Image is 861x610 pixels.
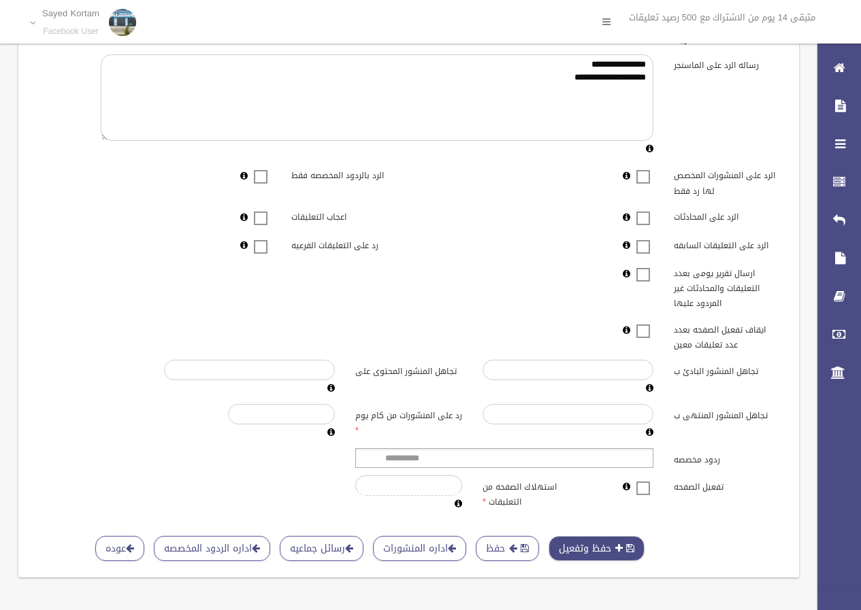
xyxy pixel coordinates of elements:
a: اداره الردود المخصصه [154,536,270,561]
small: Facebook User [42,27,99,37]
label: ايقاف تفعيل الصفحه بعدد عدد تعليقات معين [664,319,791,353]
label: الرد على المحادثات [664,206,791,225]
label: الرد على المنشورات المخصص لها رد فقط [664,165,791,199]
a: اداره المنشورات [373,536,466,561]
label: اعجاب التعليقات [281,206,408,225]
button: حفظ [476,536,539,561]
p: Sayed Kortam [42,8,99,18]
label: ردود مخصصه [664,448,791,467]
label: الرد على التعليقات السابقه [664,234,791,253]
label: رساله الرد على الماسنجر [664,54,791,73]
label: تجاهل المنشور المنتهى ب [664,404,791,423]
label: رد على التعليقات الفرعيه [281,234,408,253]
label: استهلاك الصفحه من التعليقات [472,475,600,509]
label: تفعيل الصفحه [664,475,791,494]
a: عوده [95,536,144,561]
label: تجاهل المنشور البادئ ب [664,360,791,379]
label: رد على المنشورات من كام يوم [345,404,472,438]
label: ارسال تقرير يومى بعدد التعليقات والمحادثات غير المردود عليها [664,262,791,311]
button: حفظ وتفعيل [549,536,645,561]
label: الرد بالردود المخصصه فقط [281,165,408,184]
a: رسائل جماعيه [280,536,363,561]
label: تجاهل المنشور المحتوى على [345,360,472,379]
